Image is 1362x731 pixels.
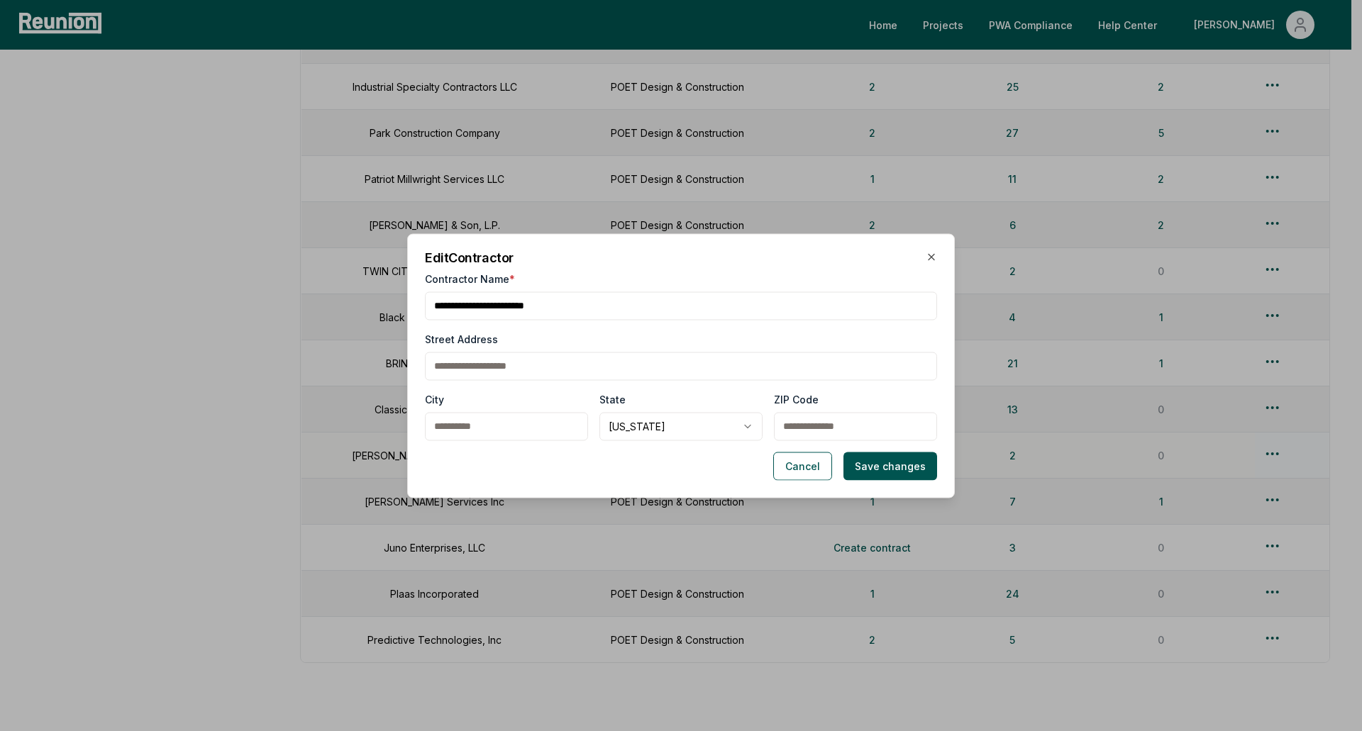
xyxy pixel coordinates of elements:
label: ZIP Code [774,391,819,406]
button: Save changes [843,452,937,480]
label: Street Address [425,331,498,346]
label: City [425,391,444,406]
label: Contractor Name [425,271,515,286]
button: Cancel [773,452,832,480]
label: State [599,391,626,406]
h2: Edit Contractor [425,251,937,264]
